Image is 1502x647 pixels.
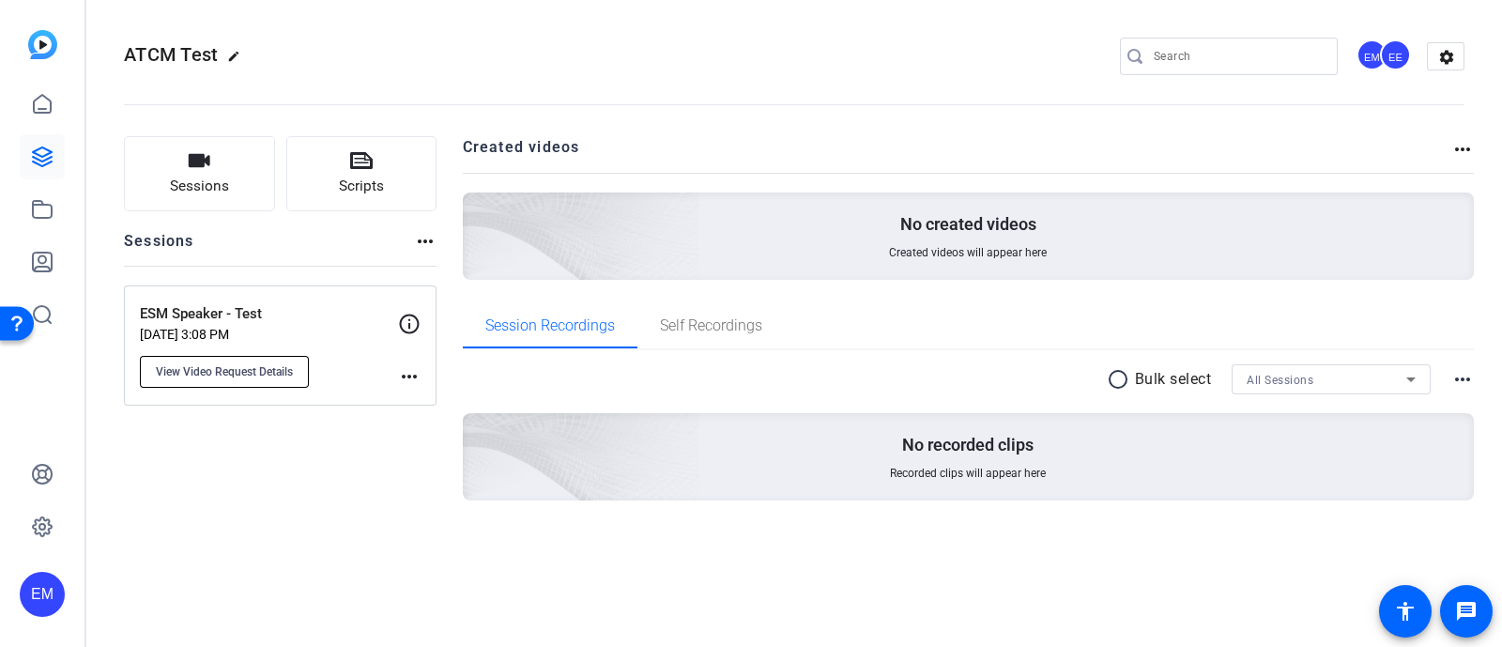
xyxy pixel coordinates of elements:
[140,303,398,325] p: ESM Speaker - Test
[1455,600,1478,623] mat-icon: message
[902,434,1034,456] p: No recorded clips
[170,176,229,197] span: Sessions
[889,245,1047,260] span: Created videos will appear here
[1107,368,1135,391] mat-icon: radio_button_unchecked
[463,136,1452,173] h2: Created videos
[1154,45,1323,68] input: Search
[1356,39,1389,72] ngx-avatar: Edie Matt
[339,176,384,197] span: Scripts
[1356,39,1387,70] div: EM
[398,365,421,388] mat-icon: more_horiz
[485,318,615,333] span: Session Recordings
[140,356,309,388] button: View Video Request Details
[1428,43,1465,71] mat-icon: settings
[1247,374,1313,387] span: All Sessions
[1380,39,1411,70] div: EE
[28,30,57,59] img: blue-gradient.svg
[1380,39,1413,72] ngx-avatar: Emily Eddings
[1451,368,1474,391] mat-icon: more_horiz
[890,466,1046,481] span: Recorded clips will appear here
[156,364,293,379] span: View Video Request Details
[253,227,700,635] img: embarkstudio-empty-session.png
[900,213,1036,236] p: No created videos
[124,230,194,266] h2: Sessions
[140,327,398,342] p: [DATE] 3:08 PM
[124,43,218,66] span: ATCM Test
[286,136,437,211] button: Scripts
[124,136,275,211] button: Sessions
[660,318,762,333] span: Self Recordings
[253,7,700,414] img: Creted videos background
[1135,368,1212,391] p: Bulk select
[414,230,437,253] mat-icon: more_horiz
[227,50,250,72] mat-icon: edit
[20,572,65,617] div: EM
[1394,600,1417,623] mat-icon: accessibility
[1451,138,1474,161] mat-icon: more_horiz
